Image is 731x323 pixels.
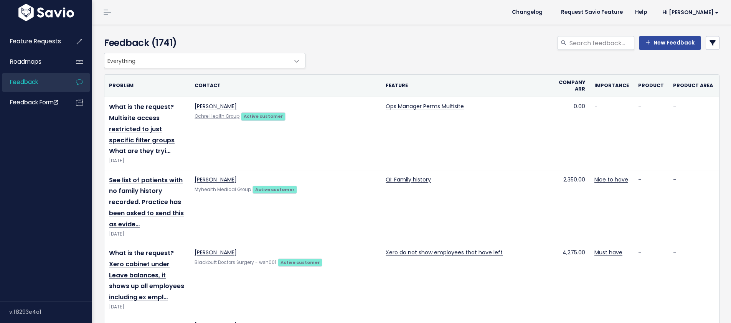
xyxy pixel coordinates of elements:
span: Changelog [512,10,543,15]
a: Myhealth Medical Group [195,186,251,193]
a: Active customer [278,258,322,266]
input: Search feedback... [569,36,634,50]
a: Ops Manager Perms Multisite [386,102,464,110]
a: What is the request? Multisite access restricted to just specific filter groups What are they tryi… [109,102,175,155]
td: - [590,97,634,170]
a: [PERSON_NAME] [195,102,237,110]
div: [DATE] [109,157,185,165]
span: Hi [PERSON_NAME] [662,10,719,15]
div: v.f8293e4a1 [9,302,92,322]
h4: Feedback (1741) [104,36,302,50]
a: QI: Family history [386,176,431,183]
img: logo-white.9d6f32f41409.svg [17,4,76,21]
a: Help [629,7,653,18]
th: Importance [590,75,634,97]
a: Request Savio Feature [555,7,629,18]
td: 2,350.00 [552,170,590,243]
a: Roadmaps [2,53,64,71]
td: - [668,170,719,243]
a: Active customer [252,185,297,193]
a: Hi [PERSON_NAME] [653,7,725,18]
th: Contact [190,75,381,97]
td: - [668,97,719,170]
a: Must have [594,249,622,256]
th: Product Area [668,75,719,97]
span: Feedback form [10,98,58,106]
a: See list of patients with no family history recorded. Practice has been asked to send this as evide… [109,176,184,229]
a: Ochre Health Group [195,113,239,119]
a: Nice to have [594,176,628,183]
div: [DATE] [109,303,185,311]
div: [DATE] [109,230,185,238]
td: - [668,243,719,316]
th: Feature [381,75,552,97]
a: Feature Requests [2,33,64,50]
a: New Feedback [639,36,701,50]
span: Everything [104,53,305,68]
a: What is the request? Xero cabinet under Leave balances, it shows up all employees including ex empl… [109,249,184,302]
a: Active customer [241,112,285,120]
a: Blackbutt Doctors Surgery - wsh001 [195,259,276,265]
span: Everything [104,53,290,68]
strong: Active customer [255,186,295,193]
td: - [634,170,668,243]
td: 0.00 [552,97,590,170]
th: Problem [104,75,190,97]
strong: Active customer [281,259,320,265]
td: - [634,243,668,316]
th: Product [634,75,668,97]
a: Xero do not show employees that have left [386,249,503,256]
td: - [634,97,668,170]
span: Feature Requests [10,37,61,45]
td: 4,275.00 [552,243,590,316]
strong: Active customer [244,113,283,119]
a: Feedback [2,73,64,91]
a: [PERSON_NAME] [195,176,237,183]
span: Feedback [10,78,38,86]
a: Feedback form [2,94,64,111]
a: [PERSON_NAME] [195,249,237,256]
th: Company ARR [552,75,590,97]
span: Roadmaps [10,58,41,66]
